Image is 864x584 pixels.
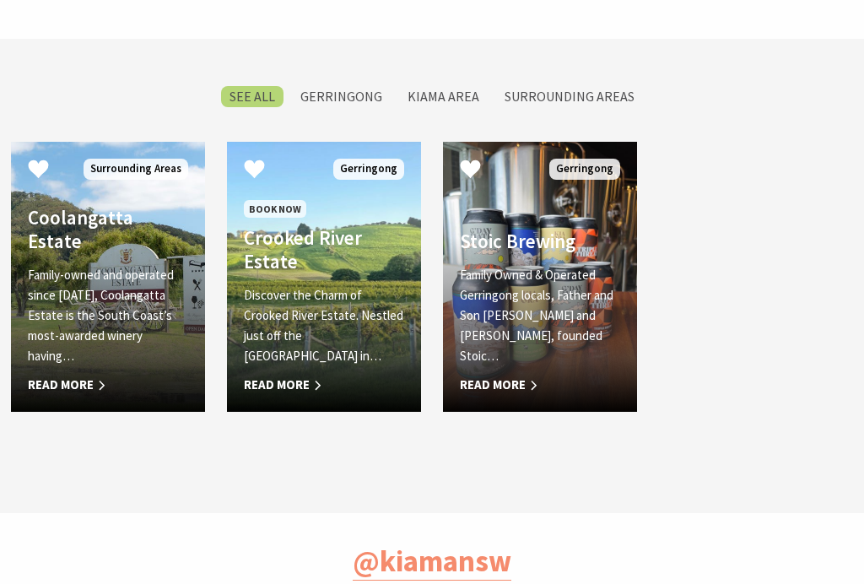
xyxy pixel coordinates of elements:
h4: Stoic Brewing [460,230,620,253]
button: Click to Favourite Stoic Brewing [443,142,498,199]
label: Surrounding Areas [496,86,643,107]
h4: Coolangatta Estate [28,206,188,252]
span: Read More [244,375,404,395]
span: Gerringong [549,159,620,180]
span: Surrounding Areas [84,159,188,180]
label: Kiama Area [399,86,488,107]
p: Discover the Charm of Crooked River Estate. Nestled just off the [GEOGRAPHIC_DATA] in… [244,285,404,366]
h4: Crooked River Estate [244,226,404,273]
p: Family-owned and operated since [DATE], Coolangatta Estate is the South Coast’s most-awarded wine... [28,265,188,366]
span: Book Now [244,200,306,218]
a: @kiamansw [353,543,511,581]
span: Read More [28,375,188,395]
button: Click to Favourite Crooked River Estate [227,142,282,199]
label: SEE All [221,86,283,107]
a: Book Now Crooked River Estate Discover the Charm of Crooked River Estate. Nestled just off the [G... [227,142,421,412]
span: Gerringong [333,159,404,180]
p: Family Owned & Operated Gerringong locals, Father and Son [PERSON_NAME] and [PERSON_NAME], founde... [460,265,620,366]
span: Read More [460,375,620,395]
button: Click to Favourite Coolangatta Estate [11,142,66,199]
a: Coolangatta Estate Family-owned and operated since [DATE], Coolangatta Estate is the South Coast’... [11,142,205,412]
label: Gerringong [292,86,391,107]
a: Another Image Used Stoic Brewing Family Owned & Operated Gerringong locals, Father and Son [PERSO... [443,142,637,412]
